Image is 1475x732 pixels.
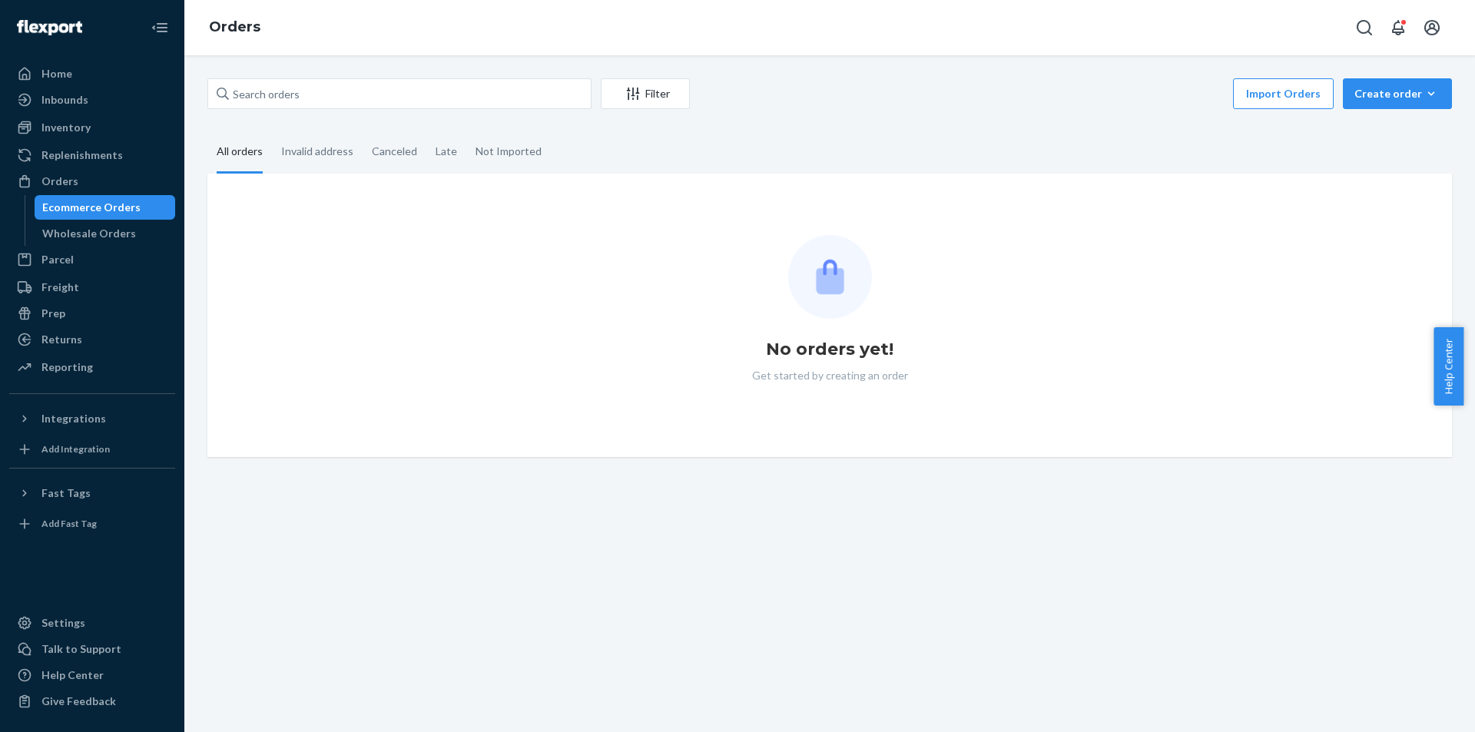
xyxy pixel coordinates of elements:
[9,61,175,86] a: Home
[41,641,121,657] div: Talk to Support
[9,115,175,140] a: Inventory
[209,18,260,35] a: Orders
[41,147,123,163] div: Replenishments
[41,306,65,321] div: Prep
[41,92,88,108] div: Inbounds
[41,694,116,709] div: Give Feedback
[372,131,417,171] div: Canceled
[436,131,457,171] div: Late
[41,485,91,501] div: Fast Tags
[9,88,175,112] a: Inbounds
[9,689,175,714] button: Give Feedback
[9,355,175,379] a: Reporting
[9,327,175,352] a: Returns
[9,611,175,635] a: Settings
[144,12,175,43] button: Close Navigation
[41,359,93,375] div: Reporting
[1349,12,1380,43] button: Open Search Box
[41,332,82,347] div: Returns
[1233,78,1334,109] button: Import Orders
[41,517,97,530] div: Add Fast Tag
[1383,12,1414,43] button: Open notifications
[207,78,592,109] input: Search orders
[42,200,141,215] div: Ecommerce Orders
[9,512,175,536] a: Add Fast Tag
[1434,327,1463,406] button: Help Center
[41,174,78,189] div: Orders
[41,252,74,267] div: Parcel
[766,337,893,362] h1: No orders yet!
[197,5,273,50] ol: breadcrumbs
[9,301,175,326] a: Prep
[281,131,353,171] div: Invalid address
[1343,78,1452,109] button: Create order
[788,235,872,319] img: Empty list
[1417,12,1447,43] button: Open account menu
[752,368,908,383] p: Get started by creating an order
[35,195,176,220] a: Ecommerce Orders
[9,437,175,462] a: Add Integration
[17,20,82,35] img: Flexport logo
[41,66,72,81] div: Home
[1354,86,1440,101] div: Create order
[9,637,175,661] a: Talk to Support
[41,120,91,135] div: Inventory
[42,226,136,241] div: Wholesale Orders
[9,481,175,505] button: Fast Tags
[476,131,542,171] div: Not Imported
[41,442,110,455] div: Add Integration
[9,275,175,300] a: Freight
[9,143,175,167] a: Replenishments
[41,667,104,683] div: Help Center
[9,406,175,431] button: Integrations
[41,280,79,295] div: Freight
[601,78,690,109] button: Filter
[41,615,85,631] div: Settings
[602,86,689,101] div: Filter
[35,221,176,246] a: Wholesale Orders
[9,663,175,687] a: Help Center
[41,411,106,426] div: Integrations
[9,247,175,272] a: Parcel
[217,131,263,174] div: All orders
[9,169,175,194] a: Orders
